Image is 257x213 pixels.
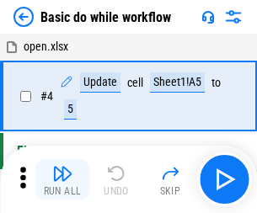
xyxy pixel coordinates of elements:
button: Skip [143,159,197,200]
div: Sheet1!A5 [150,72,205,93]
img: Settings menu [223,7,244,27]
img: Main button [211,166,238,193]
div: 5 [64,99,77,120]
img: Skip [160,163,180,184]
img: Back [13,7,34,27]
div: Update [80,72,120,93]
div: Skip [160,186,181,196]
span: open.xlsx [24,40,68,53]
div: cell [127,77,143,89]
div: Basic do while workflow [40,9,171,25]
img: Support [201,10,215,24]
button: Run All [35,159,89,200]
span: # 4 [40,89,53,103]
div: Run All [44,186,82,196]
div: to [211,77,221,89]
img: Run All [52,163,72,184]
